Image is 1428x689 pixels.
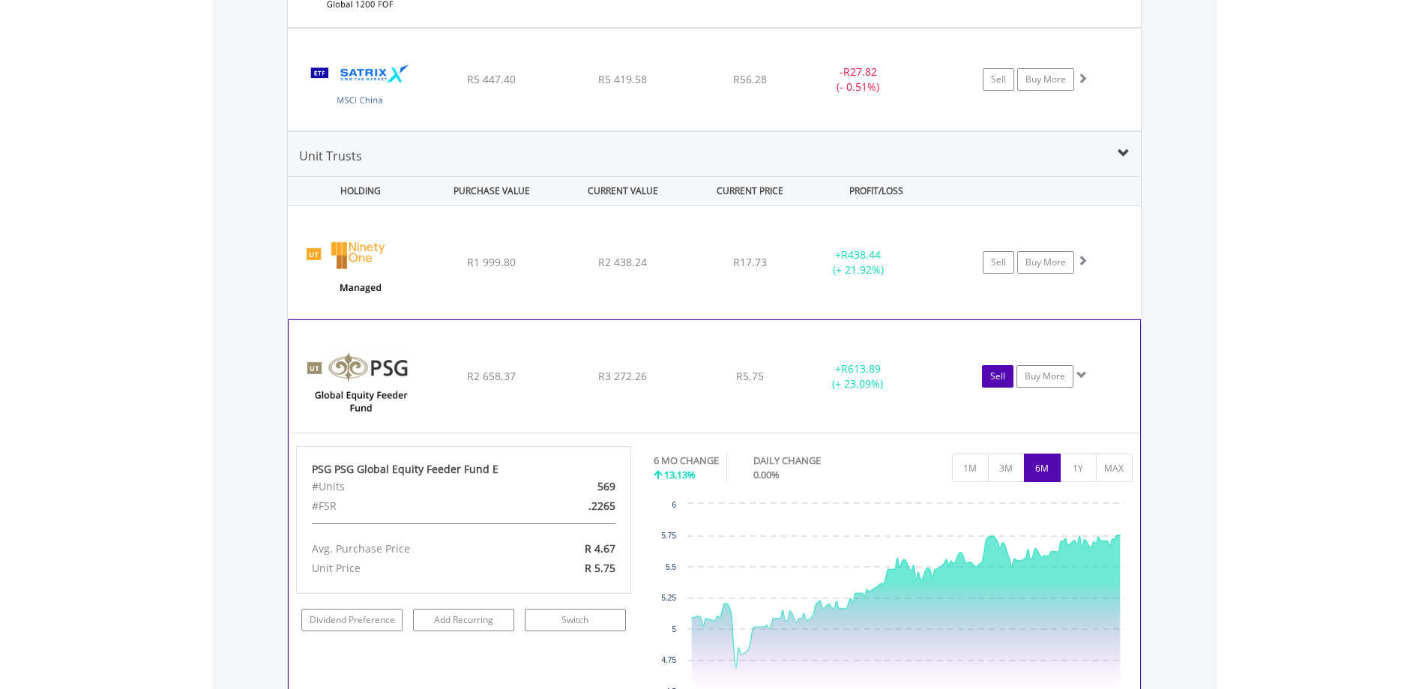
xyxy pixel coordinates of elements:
[662,594,677,602] text: 5.25
[664,468,696,481] span: 13.13%
[841,247,881,262] span: R438.44
[982,365,1013,388] a: Sell
[301,477,518,496] div: #Units
[598,72,647,86] span: R5 419.58
[736,369,764,383] span: R5.75
[467,255,516,269] span: R1 999.80
[518,477,627,496] div: 569
[1017,251,1074,274] a: Buy More
[841,361,881,376] span: R613.89
[983,251,1014,274] a: Sell
[733,72,767,86] span: R56.28
[1060,454,1097,482] button: 1Y
[301,609,403,631] a: Dividend Preference
[296,339,425,429] img: UT.ZA.PGEE.png
[585,541,615,556] span: R 4.67
[672,501,676,509] text: 6
[428,177,556,205] div: PURCHASE VALUE
[983,68,1014,91] a: Sell
[1024,454,1061,482] button: 6M
[952,454,989,482] button: 1M
[585,561,615,575] span: R 5.75
[1016,365,1073,388] a: Buy More
[295,225,424,315] img: UT.ZA.MTBTE.png
[312,462,616,477] div: PSG PSG Global Equity Feeder Fund E
[733,255,767,269] span: R17.73
[753,454,873,468] div: DAILY CHANGE
[813,177,941,205] div: PROFIT/LOSS
[467,369,516,383] span: R2 658.37
[802,64,915,94] div: - (- 0.51%)
[467,72,516,86] span: R5 447.40
[598,255,647,269] span: R2 438.24
[301,539,518,559] div: Avg. Purchase Price
[295,47,424,127] img: TFSA.STXCHN.png
[988,454,1025,482] button: 3M
[662,656,677,664] text: 4.75
[654,454,719,468] div: 6 MO CHANGE
[299,148,362,164] span: Unit Trusts
[672,625,676,634] text: 5
[301,496,518,516] div: #FSR
[1017,68,1074,91] a: Buy More
[289,177,425,205] div: HOLDING
[413,609,514,631] a: Add Recurring
[518,496,627,516] div: .2265
[525,609,626,631] a: Switch
[801,361,914,391] div: + (+ 23.09%)
[843,64,877,79] span: R27.82
[666,563,676,571] text: 5.5
[662,532,677,540] text: 5.75
[753,468,780,481] span: 0.00%
[690,177,809,205] div: CURRENT PRICE
[802,247,915,277] div: + (+ 21.92%)
[1096,454,1133,482] button: MAX
[301,559,518,578] div: Unit Price
[598,369,647,383] span: R3 272.26
[559,177,687,205] div: CURRENT VALUE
